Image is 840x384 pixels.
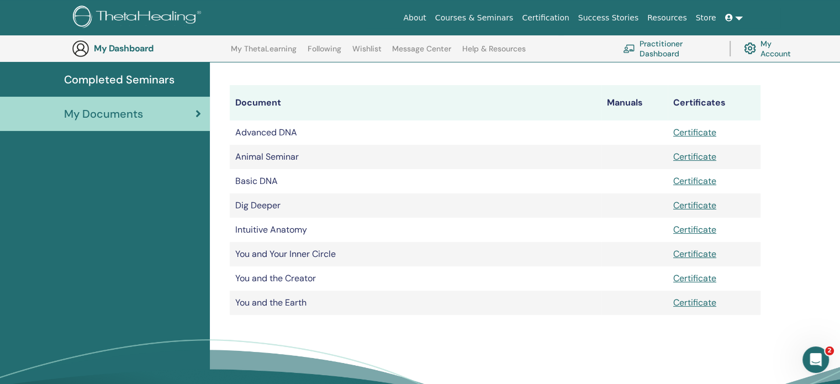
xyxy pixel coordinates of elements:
[673,199,716,211] a: Certificate
[643,8,691,28] a: Resources
[517,8,573,28] a: Certification
[352,44,382,62] a: Wishlist
[673,224,716,235] a: Certificate
[230,85,601,120] th: Document
[673,151,716,162] a: Certificate
[230,193,601,218] td: Dig Deeper
[230,291,601,315] td: You and the Earth
[230,218,601,242] td: Intuitive Anatomy
[673,127,716,138] a: Certificate
[431,8,518,28] a: Courses & Seminars
[64,71,175,88] span: Completed Seminars
[744,36,800,61] a: My Account
[73,6,205,30] img: logo.png
[230,120,601,145] td: Advanced DNA
[623,36,716,61] a: Practitioner Dashboard
[399,8,430,28] a: About
[673,272,716,284] a: Certificate
[802,346,829,373] iframe: Intercom live chat
[231,44,297,62] a: My ThetaLearning
[668,85,760,120] th: Certificates
[574,8,643,28] a: Success Stories
[392,44,451,62] a: Message Center
[462,44,526,62] a: Help & Resources
[673,248,716,260] a: Certificate
[308,44,341,62] a: Following
[64,106,143,122] span: My Documents
[230,169,601,193] td: Basic DNA
[230,145,601,169] td: Animal Seminar
[744,40,756,57] img: cog.svg
[94,43,204,54] h3: My Dashboard
[673,175,716,187] a: Certificate
[230,242,601,266] td: You and Your Inner Circle
[230,266,601,291] td: You and the Creator
[691,8,721,28] a: Store
[825,346,834,355] span: 2
[673,297,716,308] a: Certificate
[72,40,89,57] img: generic-user-icon.jpg
[601,85,668,120] th: Manuals
[623,44,635,53] img: chalkboard-teacher.svg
